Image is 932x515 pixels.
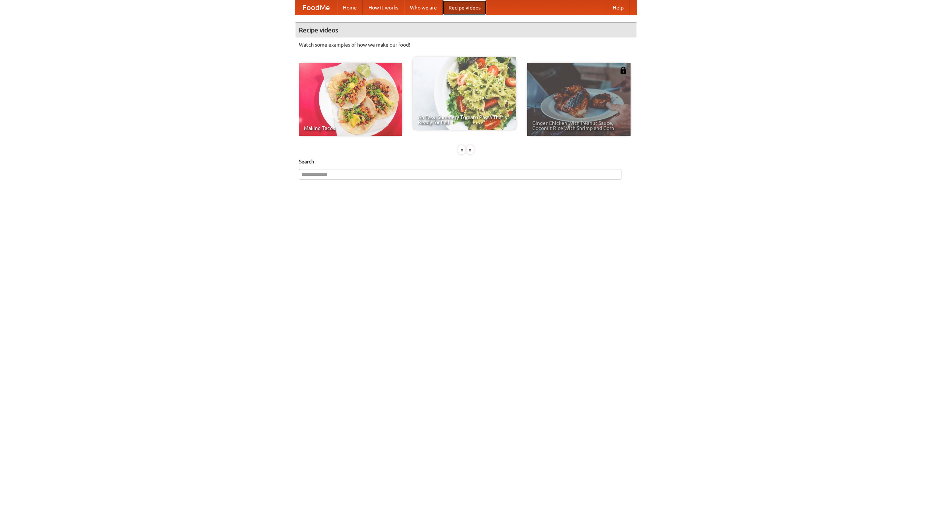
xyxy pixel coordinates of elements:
a: How it works [363,0,404,15]
img: 483408.png [620,67,627,74]
a: Help [607,0,629,15]
h4: Recipe videos [295,23,637,37]
p: Watch some examples of how we make our food! [299,41,633,48]
a: Who we are [404,0,443,15]
a: FoodMe [295,0,337,15]
a: Recipe videos [443,0,486,15]
a: An Easy, Summery Tomato Pasta That's Ready for Fall [413,57,516,130]
h5: Search [299,158,633,165]
span: Making Tacos [304,126,397,131]
div: « [458,145,465,154]
span: An Easy, Summery Tomato Pasta That's Ready for Fall [418,115,511,125]
a: Home [337,0,363,15]
div: » [467,145,474,154]
a: Making Tacos [299,63,402,136]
